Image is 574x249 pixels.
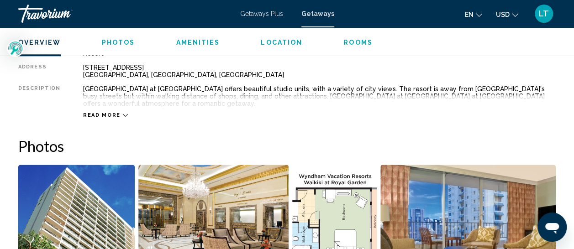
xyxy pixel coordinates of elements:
[18,85,60,107] div: Description
[18,5,231,23] a: Travorium
[18,64,60,78] div: Address
[83,85,556,107] div: [GEOGRAPHIC_DATA] at [GEOGRAPHIC_DATA] offers beautiful studio units, with a variety of city view...
[83,64,556,78] div: [STREET_ADDRESS] [GEOGRAPHIC_DATA], [GEOGRAPHIC_DATA], [GEOGRAPHIC_DATA]
[496,11,510,18] span: USD
[539,9,549,18] span: LT
[465,8,482,21] button: Change language
[261,39,302,46] span: Location
[301,10,334,17] a: Getaways
[18,38,61,47] button: Overview
[176,38,220,47] button: Amenities
[102,39,135,46] span: Photos
[343,39,373,46] span: Rooms
[261,38,302,47] button: Location
[83,112,121,118] span: Read more
[176,39,220,46] span: Amenities
[18,39,61,46] span: Overview
[465,11,474,18] span: en
[343,38,373,47] button: Rooms
[18,137,556,155] h2: Photos
[496,8,518,21] button: Change currency
[240,10,283,17] a: Getaways Plus
[83,112,128,119] button: Read more
[532,4,556,23] button: User Menu
[102,38,135,47] button: Photos
[537,213,567,242] iframe: Button to launch messaging window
